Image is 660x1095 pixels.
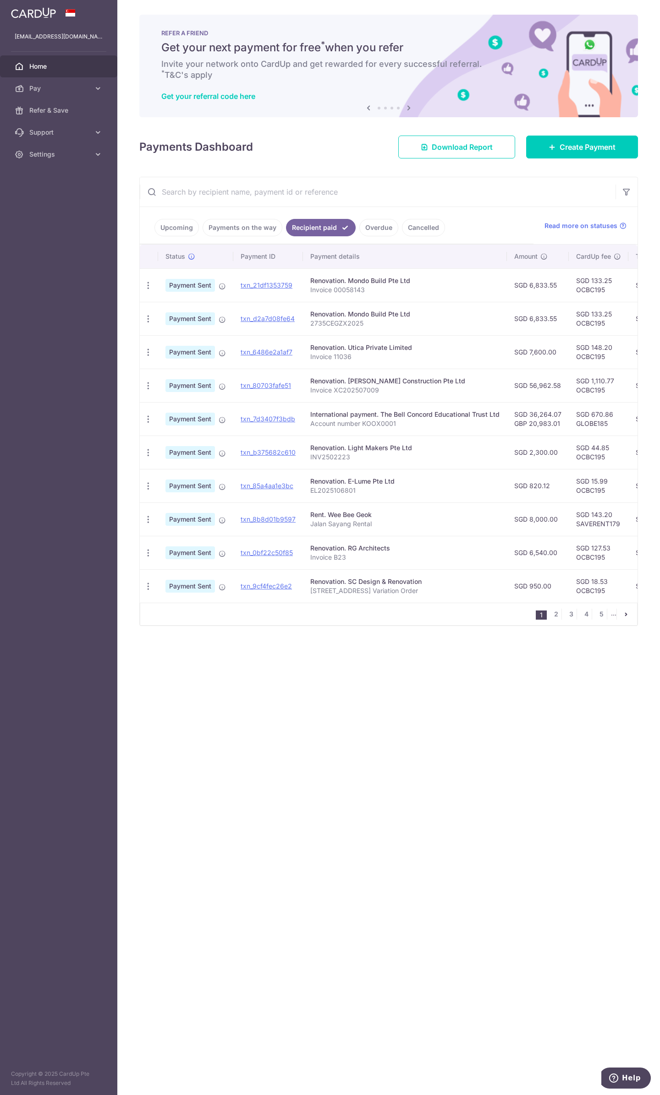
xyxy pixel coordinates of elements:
[165,252,185,261] span: Status
[611,609,617,620] li: ...
[514,252,538,261] span: Amount
[507,569,569,603] td: SGD 950.00
[161,92,255,101] a: Get your referral code here
[310,285,500,294] p: Invoice 00058143
[310,577,500,586] div: Renovation. SC Design & Renovation
[165,446,215,459] span: Payment Sent
[507,502,569,536] td: SGD 8,000.00
[310,510,500,519] div: Rent. Wee Bee Geok
[11,7,56,18] img: CardUp
[310,343,500,352] div: Renovation. Utica Private Limited
[161,40,616,55] h5: Get your next payment for free when you refer
[29,84,90,93] span: Pay
[241,582,292,590] a: txn_9cf4fec26e2
[29,62,90,71] span: Home
[569,369,628,402] td: SGD 1,110.77 OCBC195
[507,436,569,469] td: SGD 2,300.00
[165,346,215,359] span: Payment Sent
[310,486,500,495] p: EL2025106801
[310,544,500,553] div: Renovation. RG Architects
[15,32,103,41] p: [EMAIL_ADDRESS][DOMAIN_NAME]
[560,142,616,153] span: Create Payment
[569,268,628,302] td: SGD 133.25 OCBC195
[165,546,215,559] span: Payment Sent
[310,410,500,419] div: International payment. The Bell Concord Educational Trust Ltd
[507,402,569,436] td: SGD 36,264.07 GBP 20,983.01
[233,245,303,268] th: Payment ID
[161,59,616,81] h6: Invite your network onto CardUp and get rewarded for every successful referral. T&C's apply
[310,352,500,361] p: Invoice 11036
[241,415,295,423] a: txn_7d3407f3bdb
[165,513,215,526] span: Payment Sent
[165,379,215,392] span: Payment Sent
[29,150,90,159] span: Settings
[241,515,296,523] a: txn_8b8d01b9597
[310,553,500,562] p: Invoice B23
[29,128,90,137] span: Support
[601,1068,651,1090] iframe: Opens a widget where you can find more information
[507,369,569,402] td: SGD 56,962.58
[398,136,515,158] a: Download Report
[310,477,500,486] div: Renovation. E-Lume Pte Ltd
[566,609,577,620] a: 3
[596,609,607,620] a: 5
[507,302,569,335] td: SGD 6,833.55
[569,302,628,335] td: SGD 133.25 OCBC195
[550,609,561,620] a: 2
[526,136,638,158] a: Create Payment
[241,315,295,322] a: txn_d2a7d08fe64
[241,281,292,289] a: txn_21df1353759
[581,609,592,620] a: 4
[310,419,500,428] p: Account number KOOX0001
[165,279,215,292] span: Payment Sent
[310,276,500,285] div: Renovation. Mondo Build Pte Ltd
[310,376,500,386] div: Renovation. [PERSON_NAME] Construction Pte Ltd
[310,443,500,452] div: Renovation. Light Makers Pte Ltd
[569,569,628,603] td: SGD 18.53 OCBC195
[569,469,628,502] td: SGD 15.99 OCBC195
[241,549,293,556] a: txn_0bf22c50f85
[165,580,215,593] span: Payment Sent
[203,219,282,236] a: Payments on the way
[432,142,493,153] span: Download Report
[29,106,90,115] span: Refer & Save
[154,219,199,236] a: Upcoming
[569,335,628,369] td: SGD 148.20 OCBC195
[507,469,569,502] td: SGD 820.12
[303,245,507,268] th: Payment details
[402,219,445,236] a: Cancelled
[241,482,293,490] a: txn_85a4aa1e3bc
[165,413,215,425] span: Payment Sent
[544,221,627,230] a: Read more on statuses
[165,312,215,325] span: Payment Sent
[536,610,547,620] li: 1
[569,402,628,436] td: SGD 670.86 GLOBE185
[310,586,500,595] p: [STREET_ADDRESS] Variation Order
[310,386,500,395] p: Invoice XC202507009
[161,29,616,37] p: REFER A FRIEND
[576,252,611,261] span: CardUp fee
[359,219,398,236] a: Overdue
[569,536,628,569] td: SGD 127.53 OCBC195
[536,603,637,625] nav: pager
[507,268,569,302] td: SGD 6,833.55
[544,221,617,230] span: Read more on statuses
[140,177,616,207] input: Search by recipient name, payment id or reference
[310,452,500,462] p: INV2502223
[310,310,500,319] div: Renovation. Mondo Build Pte Ltd
[139,139,253,155] h4: Payments Dashboard
[310,519,500,528] p: Jalan Sayang Rental
[165,479,215,492] span: Payment Sent
[286,219,356,236] a: Recipient paid
[241,448,296,456] a: txn_b375682c610
[310,319,500,328] p: 2735CEGZX2025
[569,502,628,536] td: SGD 143.20 SAVERENT179
[569,436,628,469] td: SGD 44.85 OCBC195
[507,335,569,369] td: SGD 7,600.00
[139,15,638,117] img: RAF banner
[241,381,291,389] a: txn_80703fafe51
[507,536,569,569] td: SGD 6,540.00
[241,348,292,356] a: txn_6486e2a1af7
